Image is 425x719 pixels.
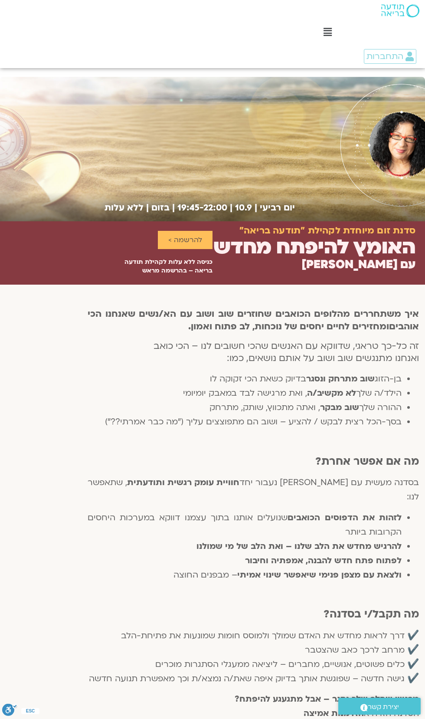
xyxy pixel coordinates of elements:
[324,607,419,621] b: מה תקבל/י בסדנה?
[119,258,212,275] p: כניסה ללא עלות לקהילת תודעה בריאה – בהרשמה מראש
[366,52,403,61] span: התחברות
[288,512,402,523] b: לזהות את הדפוסים הכואבים
[306,373,375,384] b: שוב מתרחק ונסגר
[158,231,212,249] a: להרשמה >
[368,701,399,713] span: יצירת קשר
[88,308,419,333] b: איך משתחררים מהלופים הכואבים שחוזרים שוב ושוב עם הא/נשים שאנחנו הכי אוהבים
[381,4,419,17] img: תודעה בריאה
[320,402,359,413] b: שוב מבקר
[307,387,356,399] b: לא מקשיב/ה
[89,673,419,684] span: ✔️ גישה חדשה – שפוגשת אותך בדיוק איפה שאת/ה נמצא/ת וכך מאפשרת תנועה חדשה
[88,477,419,502] span: , שתאפשר לנו:
[239,226,415,236] h2: סדנת זום מיוחדת לקהילת "תודעה בריאה"
[105,416,402,427] span: בסך-הכל רצית לבקש / להציע – ושוב הם מתפוצצים עליך ("מה כבר אמרתי??")
[88,512,402,538] span: שנועלים אותנו בתוך עצמנו דווקא במערכות היחסים הקרובות ביותר
[196,541,402,552] b: להרגיש מחדש את הלב שלנו – ואת הלב של מי שמולנו
[245,555,402,566] b: לפתוח פתח חדש להבנה, אמפתיה וחיבור
[188,320,389,333] b: ומחזירים לחיים יחסים של נוכחות, לב פתוח ואמון.
[237,569,402,581] b: ולצאת עם מצפן פנימי שיאפשר שינוי אמיתי
[356,387,402,399] span: הילד/ה שלך
[168,236,202,244] span: להרשמה >
[210,373,306,384] span: בדיוק כשאת הכי זקוקה לו
[127,477,239,488] b: חוויית עומק רגשית ותודעתית
[315,454,419,469] b: מה אם אפשר אחרת?
[235,693,419,705] b: מרגיש שהלב שלך נסגר – אבל מתגעגע להיפתח?
[155,659,419,670] span: ✔️ כלים פשוטים, אנושיים, מחברים – ליציאה ממעגלי הסתגרות מוכרים
[301,258,415,271] h2: עם [PERSON_NAME]
[338,698,421,715] a: יצירת קשר
[173,569,237,581] span: – מבפנים החוצה
[375,373,402,384] span: בן-הזוג
[359,402,402,413] span: ההורה שלך
[209,402,320,413] span: , ואתה מתכווץ, שותק, מתרחק
[364,49,416,64] a: התחברות
[239,477,419,488] span: בסדנה מעשית עם [PERSON_NAME] נעבור יחד
[183,387,307,399] span: , ואת מרגישה לבד במאבק יומיומי
[121,630,419,641] span: ✔️ דרך לראות מחדש את האדם שמולך ולמוסס חומות שמונעות את פתיחת-הלב
[305,644,419,656] span: ✔️ מרחב לרכך כאב שהצטבר
[227,352,419,364] span: ואנחנו מתנגשים שוב ושוב על אותם נושאים, כמו:
[304,708,364,719] b: הזדמנות אמיצה
[213,236,415,259] h2: האומץ להיפתח מחדש
[154,340,419,352] span: זה כל-כך טראגי, שדווקא עם האנשים שהכי חשובים לנו – הכי כואב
